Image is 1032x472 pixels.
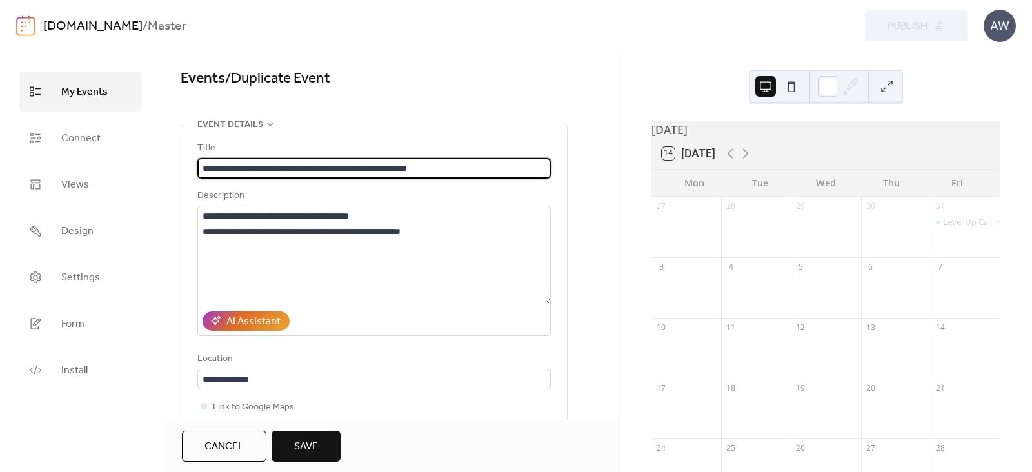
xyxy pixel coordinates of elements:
div: Wed [793,170,859,196]
button: AI Assistant [203,311,290,331]
div: 28 [726,201,737,211]
div: Level Up Call in English [943,216,1030,228]
a: Install [19,350,141,390]
img: logo [16,15,35,36]
a: Settings [19,257,141,297]
a: Design [19,211,141,251]
div: 10 [656,322,667,333]
div: 4 [726,261,737,272]
span: My Events [61,82,108,103]
button: 14[DATE] [657,144,720,163]
div: 20 [865,382,876,393]
a: My Events [19,72,141,112]
button: Cancel [182,431,266,462]
div: 25 [726,443,737,454]
div: 11 [726,322,737,333]
div: 29 [795,201,806,211]
span: Event details [197,117,263,133]
div: 12 [795,322,806,333]
div: 26 [795,443,806,454]
div: 3 [656,261,667,272]
a: [DOMAIN_NAME] [43,14,143,39]
span: Install [61,360,88,381]
div: 24 [656,443,667,454]
div: Thu [858,170,924,196]
div: 17 [656,382,667,393]
div: 28 [935,443,946,454]
button: Save [272,431,341,462]
a: Form [19,304,141,344]
span: Connect [61,128,101,149]
div: 18 [726,382,737,393]
div: Mon [662,170,728,196]
div: 27 [656,201,667,211]
b: Master [148,14,186,39]
div: 27 [865,443,876,454]
div: 14 [935,322,946,333]
span: Cancel [204,439,244,455]
a: Events [181,64,225,93]
span: Form [61,314,84,335]
div: [DATE] [651,121,1000,138]
div: AW [984,10,1016,42]
div: Tue [728,170,793,196]
b: / [143,14,148,39]
div: 5 [795,261,806,272]
div: 6 [865,261,876,272]
div: 31 [935,201,946,211]
div: 21 [935,382,946,393]
a: Connect [19,118,141,158]
span: Views [61,175,89,195]
div: Description [197,188,548,204]
div: AI Assistant [226,314,281,329]
div: Location [197,351,548,367]
span: Save [294,439,318,455]
span: Link to Google Maps [213,400,294,415]
span: Settings [61,268,100,288]
div: Fri [924,170,990,196]
div: 30 [865,201,876,211]
span: Design [61,221,94,242]
div: 7 [935,261,946,272]
div: 13 [865,322,876,333]
div: 19 [795,382,806,393]
a: Views [19,164,141,204]
span: / Duplicate Event [225,64,330,93]
div: Title [197,141,548,156]
div: Level Up Call in English [931,216,1000,228]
